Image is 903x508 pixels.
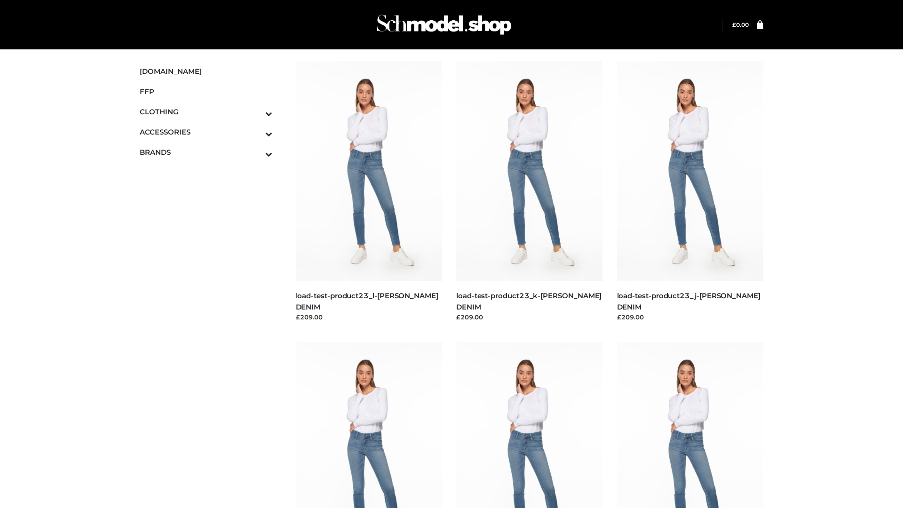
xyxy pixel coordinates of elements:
a: ACCESSORIESToggle Submenu [140,122,272,142]
bdi: 0.00 [732,21,749,28]
div: £209.00 [296,312,443,322]
a: load-test-product23_k-[PERSON_NAME] DENIM [456,291,602,311]
span: [DOMAIN_NAME] [140,66,272,77]
button: Toggle Submenu [239,142,272,162]
span: FFP [140,86,272,97]
a: FFP [140,81,272,102]
a: BRANDSToggle Submenu [140,142,272,162]
div: £209.00 [617,312,764,322]
a: £0.00 [732,21,749,28]
div: £209.00 [456,312,603,322]
span: BRANDS [140,147,272,158]
button: Toggle Submenu [239,122,272,142]
button: Toggle Submenu [239,102,272,122]
a: CLOTHINGToggle Submenu [140,102,272,122]
span: £ [732,21,736,28]
img: Schmodel Admin 964 [373,6,515,43]
a: load-test-product23_l-[PERSON_NAME] DENIM [296,291,438,311]
a: load-test-product23_j-[PERSON_NAME] DENIM [617,291,760,311]
a: [DOMAIN_NAME] [140,61,272,81]
span: ACCESSORIES [140,127,272,137]
span: CLOTHING [140,106,272,117]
